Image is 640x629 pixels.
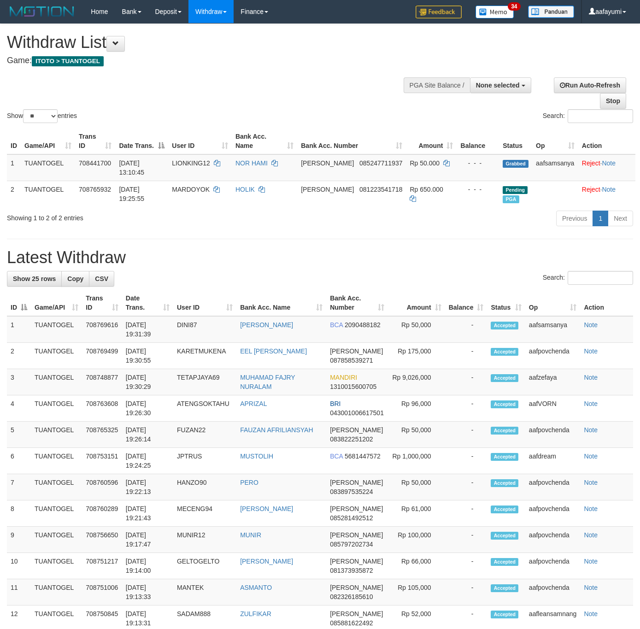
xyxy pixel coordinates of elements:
span: Copy 083897535224 to clipboard [330,488,373,495]
td: 2 [7,181,21,207]
td: TUANTOGEL [31,474,82,500]
td: [DATE] 19:17:47 [122,527,173,553]
span: Accepted [491,374,518,382]
th: Action [578,128,635,154]
a: 1 [593,211,608,226]
a: Note [584,321,598,329]
td: aafpovchenda [525,343,581,369]
th: Trans ID: activate to sort column ascending [75,128,115,154]
a: CSV [89,271,114,287]
td: TUANTOGEL [31,527,82,553]
a: MUHAMAD FAJRY NURALAM [240,374,295,390]
td: - [445,553,487,579]
td: 3 [7,369,31,395]
span: Accepted [491,558,518,566]
td: [DATE] 19:22:13 [122,474,173,500]
td: TUANTOGEL [31,316,82,343]
td: - [445,474,487,500]
td: TUANTOGEL [21,181,75,207]
td: MUNIR12 [173,527,236,553]
span: Rp 650.000 [410,186,443,193]
span: 708441700 [79,159,111,167]
th: Op: activate to sort column ascending [532,128,578,154]
td: 708765325 [82,422,122,448]
td: Rp 105,000 [388,579,445,605]
div: - - - [460,185,495,194]
th: Game/API: activate to sort column ascending [31,290,82,316]
a: Note [584,347,598,355]
td: [DATE] 19:31:39 [122,316,173,343]
td: 708756650 [82,527,122,553]
span: Copy 085797202734 to clipboard [330,541,373,548]
td: 708751217 [82,553,122,579]
td: Rp 175,000 [388,343,445,369]
span: [PERSON_NAME] [330,531,383,539]
a: Reject [582,186,600,193]
td: 9 [7,527,31,553]
td: aafpovchenda [525,553,581,579]
th: Balance [457,128,499,154]
span: Copy 5681447572 to clipboard [345,453,381,460]
span: None selected [476,82,520,89]
td: 2 [7,343,31,369]
a: Show 25 rows [7,271,62,287]
td: DINI87 [173,316,236,343]
a: Note [584,400,598,407]
td: 708763608 [82,395,122,422]
th: User ID: activate to sort column ascending [173,290,236,316]
span: [PERSON_NAME] [301,186,354,193]
span: BCA [330,321,343,329]
span: Copy 085281492512 to clipboard [330,514,373,522]
label: Search: [543,271,633,285]
th: Bank Acc. Number: activate to sort column ascending [326,290,388,316]
td: TUANTOGEL [31,500,82,527]
td: 11 [7,579,31,605]
td: aafpovchenda [525,422,581,448]
td: TUANTOGEL [31,369,82,395]
span: Accepted [491,506,518,513]
h1: Latest Withdraw [7,248,633,267]
td: KARETMUKENA [173,343,236,369]
span: MARDOYOK [172,186,210,193]
span: [PERSON_NAME] [330,426,383,434]
span: Copy 081223541718 to clipboard [359,186,402,193]
a: ASMANTO [240,584,272,591]
span: [PERSON_NAME] [301,159,354,167]
td: aafsamsanya [532,154,578,181]
span: Accepted [491,453,518,461]
span: Copy 083822251202 to clipboard [330,435,373,443]
td: aafVORN [525,395,581,422]
a: Note [584,610,598,617]
td: [DATE] 19:30:55 [122,343,173,369]
td: 708753151 [82,448,122,474]
td: Rp 50,000 [388,316,445,343]
a: Next [608,211,633,226]
span: Copy 1310015600705 to clipboard [330,383,376,390]
span: [PERSON_NAME] [330,558,383,565]
th: Date Trans.: activate to sort column descending [115,128,168,154]
td: - [445,448,487,474]
th: Date Trans.: activate to sort column ascending [122,290,173,316]
span: [DATE] 19:25:55 [119,186,144,202]
td: 708748877 [82,369,122,395]
td: Rp 50,000 [388,474,445,500]
span: Copy 087858539271 to clipboard [330,357,373,364]
td: Rp 66,000 [388,553,445,579]
span: Accepted [491,584,518,592]
span: Accepted [491,427,518,435]
span: [PERSON_NAME] [330,610,383,617]
th: Bank Acc. Name: activate to sort column ascending [232,128,297,154]
a: Copy [61,271,89,287]
th: Action [580,290,633,316]
td: TUANTOGEL [31,553,82,579]
th: Bank Acc. Number: activate to sort column ascending [297,128,406,154]
td: aafpovchenda [525,527,581,553]
td: [DATE] 19:14:00 [122,553,173,579]
span: Pending [503,186,528,194]
td: · [578,154,635,181]
td: [DATE] 19:26:14 [122,422,173,448]
span: CSV [95,275,108,282]
span: Accepted [491,532,518,540]
span: Accepted [491,322,518,329]
td: HANZO90 [173,474,236,500]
